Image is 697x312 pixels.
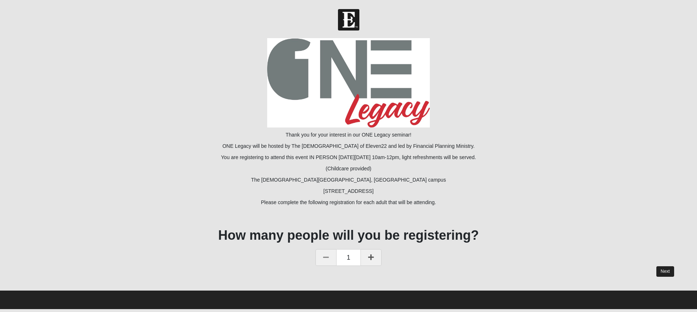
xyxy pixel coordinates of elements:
span: 1 [337,249,360,266]
p: Please complete the following registration for each adult that will be attending. [23,199,674,206]
h1: How many people will you be registering? [23,227,674,243]
p: The [DEMOGRAPHIC_DATA][GEOGRAPHIC_DATA], [GEOGRAPHIC_DATA] campus [23,176,674,184]
p: [STREET_ADDRESS] [23,187,674,195]
a: Next [656,266,674,277]
img: Church of Eleven22 Logo [338,9,359,31]
p: ONE Legacy will be hosted by The [DEMOGRAPHIC_DATA] of Eleven22 and led by Financial Planning Min... [23,142,674,150]
img: ONE_Legacy_logo_FINAL.jpg [267,38,430,127]
p: You are registering to attend this event IN PERSON [DATE][DATE] 10am-12pm, light refreshments wil... [23,154,674,161]
p: (Childcare provided) [23,165,674,173]
p: Thank you for your interest in our ONE Legacy seminar! [23,131,674,139]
